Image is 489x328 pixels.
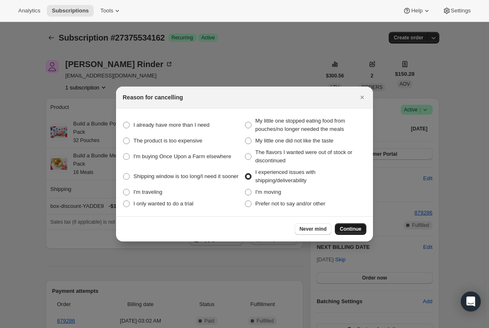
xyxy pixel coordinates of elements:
button: Help [398,5,436,17]
button: Analytics [13,5,45,17]
span: Analytics [18,7,40,14]
span: Tools [100,7,113,14]
span: I only wanted to do a trial [133,200,194,207]
span: I'm traveling [133,189,162,195]
button: Close [356,92,368,103]
span: Shipping window is too long/I need it sooner [133,173,239,179]
div: Open Intercom Messenger [461,292,481,311]
button: Settings [438,5,476,17]
span: The product is too expensive [133,137,202,144]
span: My little one did not like the taste [255,137,334,144]
button: Subscriptions [47,5,94,17]
span: My little one stopped eating food from pouches/no longer needed the meals [255,118,345,132]
span: I already have more than I need [133,122,210,128]
button: Never mind [295,223,332,235]
span: I'm moving [255,189,281,195]
span: Prefer not to say and/or other [255,200,325,207]
h2: Reason for cancelling [123,93,183,101]
span: Help [411,7,422,14]
span: Subscriptions [52,7,89,14]
span: Never mind [300,226,327,232]
span: I'm buying Once Upon a Farm elsewhere [133,153,231,159]
span: I experienced issues with shipping/deliverability [255,169,315,183]
button: Tools [95,5,126,17]
span: Settings [451,7,471,14]
span: The flavors I wanted were out of stock or discontinued [255,149,352,164]
button: Continue [335,223,366,235]
span: Continue [340,226,361,232]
